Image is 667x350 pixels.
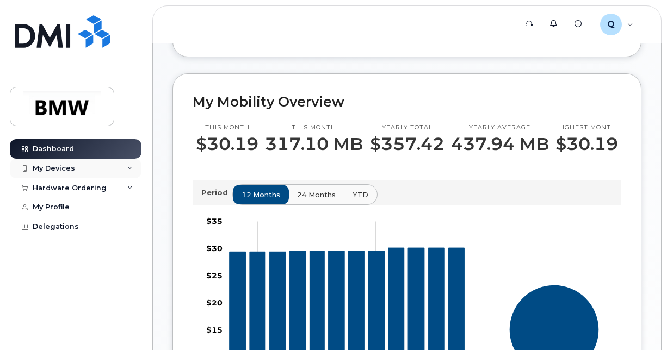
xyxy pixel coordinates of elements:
[196,134,258,154] p: $30.19
[451,123,549,132] p: Yearly average
[265,134,363,154] p: 317.10 MB
[206,325,223,335] tspan: $15
[370,134,444,154] p: $357.42
[451,134,549,154] p: 437.94 MB
[620,303,659,342] iframe: Messenger Launcher
[206,271,223,280] tspan: $25
[555,123,618,132] p: Highest month
[592,14,641,35] div: QTD7490
[370,123,444,132] p: Yearly total
[206,216,223,226] tspan: $35
[607,18,615,31] span: Q
[297,190,336,200] span: 24 months
[193,93,621,110] h2: My Mobility Overview
[201,187,232,198] p: Period
[206,243,223,253] tspan: $30
[196,123,258,132] p: This month
[353,190,368,200] span: YTD
[555,134,618,154] p: $30.19
[265,123,363,132] p: This month
[206,298,223,308] tspan: $20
